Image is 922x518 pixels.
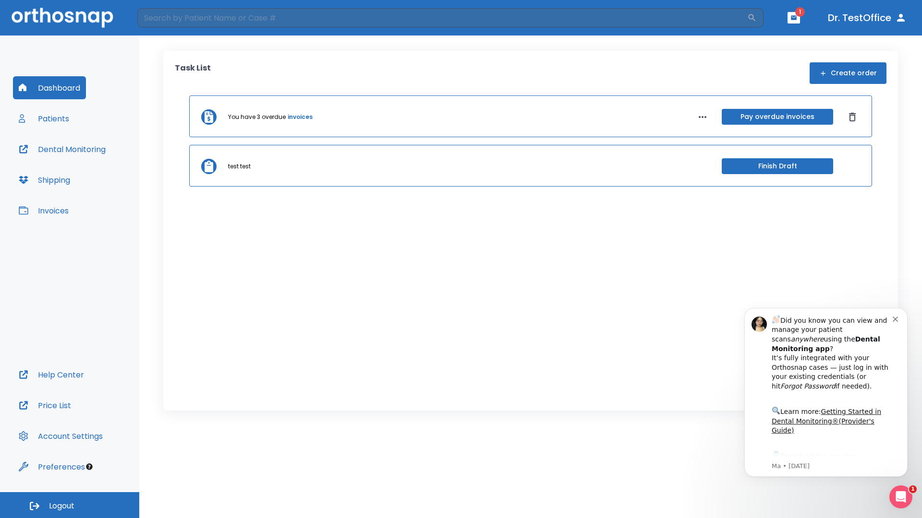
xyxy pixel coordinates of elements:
[42,168,163,177] p: Message from Ma, sent 2w ago
[13,455,91,478] button: Preferences
[730,294,922,492] iframe: Intercom notifications message
[722,109,833,125] button: Pay overdue invoices
[889,485,912,508] iframe: Intercom live chat
[13,394,77,417] button: Price List
[228,162,251,171] p: test test
[85,462,94,471] div: Tooltip anchor
[810,62,886,84] button: Create order
[845,109,860,125] button: Dismiss
[42,159,127,176] a: App Store
[288,113,313,121] a: invoices
[49,501,74,511] span: Logout
[824,9,910,26] button: Dr. TestOffice
[12,8,113,27] img: Orthosnap
[42,156,163,205] div: Download the app: | ​ Let us know if you need help getting started!
[13,168,76,191] button: Shipping
[228,113,286,121] p: You have 3 overdue
[795,7,805,17] span: 1
[137,8,747,27] input: Search by Patient Name or Case #
[722,158,833,174] button: Finish Draft
[13,138,111,161] button: Dental Monitoring
[13,424,109,447] button: Account Settings
[13,199,74,222] button: Invoices
[175,62,211,84] p: Task List
[13,363,90,386] button: Help Center
[13,107,75,130] button: Patients
[13,76,86,99] button: Dashboard
[163,21,170,28] button: Dismiss notification
[909,485,917,493] span: 1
